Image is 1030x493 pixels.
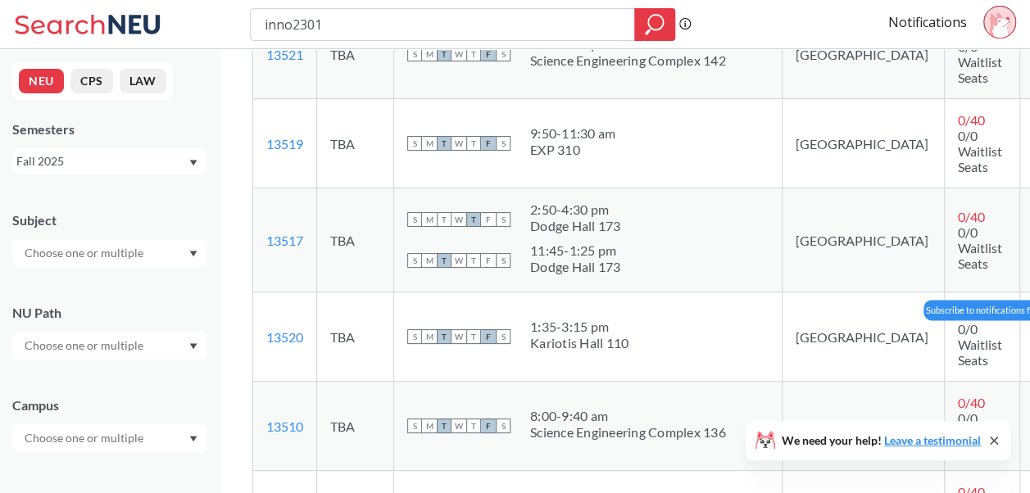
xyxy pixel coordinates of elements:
[782,10,944,99] td: [GEOGRAPHIC_DATA]
[70,69,113,93] button: CPS
[16,336,154,355] input: Choose one or multiple
[530,242,621,259] div: 11:45 - 1:25 pm
[422,47,437,61] span: M
[496,253,510,268] span: S
[422,418,437,433] span: M
[481,47,496,61] span: F
[12,239,207,267] div: Dropdown arrow
[466,136,481,151] span: T
[407,136,422,151] span: S
[530,408,726,424] div: 8:00 - 9:40 am
[189,343,197,350] svg: Dropdown arrow
[496,418,510,433] span: S
[466,47,481,61] span: T
[530,319,628,335] div: 1:35 - 3:15 pm
[466,329,481,344] span: T
[530,335,628,351] div: Kariotis Hall 110
[317,292,394,382] td: TBA
[530,201,621,218] div: 2:50 - 4:30 pm
[958,209,985,224] span: 0 / 40
[530,52,726,69] div: Science Engineering Complex 142
[481,253,496,268] span: F
[16,152,188,170] div: Fall 2025
[451,418,466,433] span: W
[782,382,944,471] td: [GEOGRAPHIC_DATA]
[888,13,967,31] a: Notifications
[266,136,303,152] a: 13519
[407,253,422,268] span: S
[530,424,726,441] div: Science Engineering Complex 136
[12,304,207,322] div: NU Path
[317,99,394,188] td: TBA
[437,418,451,433] span: T
[263,11,623,38] input: Class, professor, course number, "phrase"
[266,47,303,62] a: 13521
[266,329,303,345] a: 13520
[189,251,197,257] svg: Dropdown arrow
[496,136,510,151] span: S
[317,10,394,99] td: TBA
[958,395,985,410] span: 0 / 40
[451,136,466,151] span: W
[266,418,303,434] a: 13510
[189,436,197,442] svg: Dropdown arrow
[437,47,451,61] span: T
[530,125,615,142] div: 9:50 - 11:30 am
[12,332,207,360] div: Dropdown arrow
[782,435,981,446] span: We need your help!
[451,212,466,227] span: W
[437,136,451,151] span: T
[317,382,394,471] td: TBA
[120,69,166,93] button: LAW
[266,233,303,248] a: 13517
[12,424,207,452] div: Dropdown arrow
[958,410,1002,457] span: 0/0 Waitlist Seats
[317,188,394,292] td: TBA
[958,321,1002,368] span: 0/0 Waitlist Seats
[466,253,481,268] span: T
[12,120,207,138] div: Semesters
[496,47,510,61] span: S
[12,396,207,414] div: Campus
[496,212,510,227] span: S
[407,212,422,227] span: S
[634,8,675,41] div: magnifying glass
[481,329,496,344] span: F
[782,188,944,292] td: [GEOGRAPHIC_DATA]
[437,253,451,268] span: T
[481,418,496,433] span: F
[437,212,451,227] span: T
[16,243,154,263] input: Choose one or multiple
[645,13,665,36] svg: magnifying glass
[407,47,422,61] span: S
[422,253,437,268] span: M
[189,160,197,166] svg: Dropdown arrow
[782,292,944,382] td: [GEOGRAPHIC_DATA]
[958,305,985,321] span: 0 / 40
[958,224,1002,271] span: 0/0 Waitlist Seats
[530,259,621,275] div: Dodge Hall 173
[407,418,422,433] span: S
[12,211,207,229] div: Subject
[958,112,985,128] span: 0 / 40
[958,128,1002,174] span: 0/0 Waitlist Seats
[451,329,466,344] span: W
[407,329,422,344] span: S
[422,212,437,227] span: M
[451,47,466,61] span: W
[884,433,981,447] a: Leave a testimonial
[466,212,481,227] span: T
[481,212,496,227] span: F
[16,428,154,448] input: Choose one or multiple
[496,329,510,344] span: S
[422,136,437,151] span: M
[958,38,1002,85] span: 0/0 Waitlist Seats
[451,253,466,268] span: W
[481,136,496,151] span: F
[530,142,615,158] div: EXP 310
[12,148,207,174] div: Fall 2025Dropdown arrow
[466,418,481,433] span: T
[782,99,944,188] td: [GEOGRAPHIC_DATA]
[19,69,64,93] button: NEU
[437,329,451,344] span: T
